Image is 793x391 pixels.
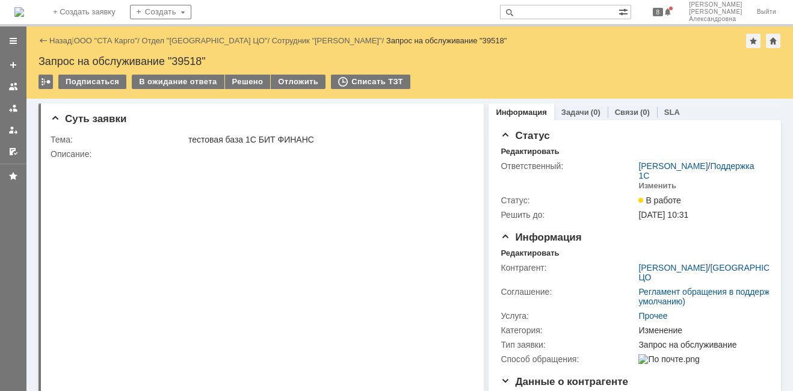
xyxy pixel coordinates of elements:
div: Запрос на обслуживание "39518" [39,55,781,67]
div: / [272,36,386,45]
div: Запрос на обслуживание "39518" [386,36,507,45]
div: Редактировать [501,147,559,156]
div: | [72,35,73,45]
div: Изменить [638,181,676,191]
span: Суть заявки [51,113,126,125]
div: Решить до: [501,210,636,220]
div: Услуга: [501,311,636,321]
a: ООО "СТА Карго" [74,36,138,45]
a: Мои согласования [4,142,23,161]
div: Ответственный: [501,161,636,171]
div: Категория: [501,325,636,335]
a: Регламент обращения в поддержку (по умолчанию) [638,287,792,306]
div: Сделать домашней страницей [766,34,780,48]
a: Связи [615,108,638,117]
a: Прочее [638,311,667,321]
div: Статус: [501,195,636,205]
div: (0) [591,108,600,117]
a: Поддержка 1С [638,161,754,180]
div: Редактировать [501,248,559,258]
div: Тема: [51,135,186,144]
a: Отдел "[GEOGRAPHIC_DATA] ЦО" [142,36,268,45]
div: / [74,36,142,45]
a: Информация [496,108,546,117]
div: тестовая база 1С БИТ ФИНАНС [188,135,467,144]
a: Сотрудник "[PERSON_NAME]" [272,36,382,45]
a: [PERSON_NAME] [638,263,708,272]
div: Добавить в избранное [746,34,761,48]
a: Заявки в моей ответственности [4,99,23,118]
div: / [142,36,272,45]
div: Работа с массовостью [39,75,53,89]
span: В работе [638,195,680,205]
span: [PERSON_NAME] [689,8,742,16]
span: 8 [653,8,664,16]
div: Создать [130,5,191,19]
a: SLA [664,108,680,117]
span: Статус [501,130,549,141]
a: [PERSON_NAME] [638,161,708,171]
span: Данные о контрагенте [501,376,628,387]
a: Создать заявку [4,55,23,75]
a: Заявки на командах [4,77,23,96]
img: logo [14,7,24,17]
div: Соглашение: [501,287,636,297]
div: Контрагент: [501,263,636,272]
span: Александровна [689,16,742,23]
div: Описание: [51,149,470,159]
a: Перейти на домашнюю страницу [14,7,24,17]
div: / [638,161,764,180]
a: Задачи [561,108,589,117]
span: [DATE] 10:31 [638,210,688,220]
img: По почте.png [638,354,699,364]
div: (0) [640,108,650,117]
span: [PERSON_NAME] [689,1,742,8]
a: Мои заявки [4,120,23,140]
div: Тип заявки: [501,340,636,349]
span: Расширенный поиск [619,5,631,17]
a: Назад [49,36,72,45]
span: Информация [501,232,581,243]
div: Способ обращения: [501,354,636,364]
